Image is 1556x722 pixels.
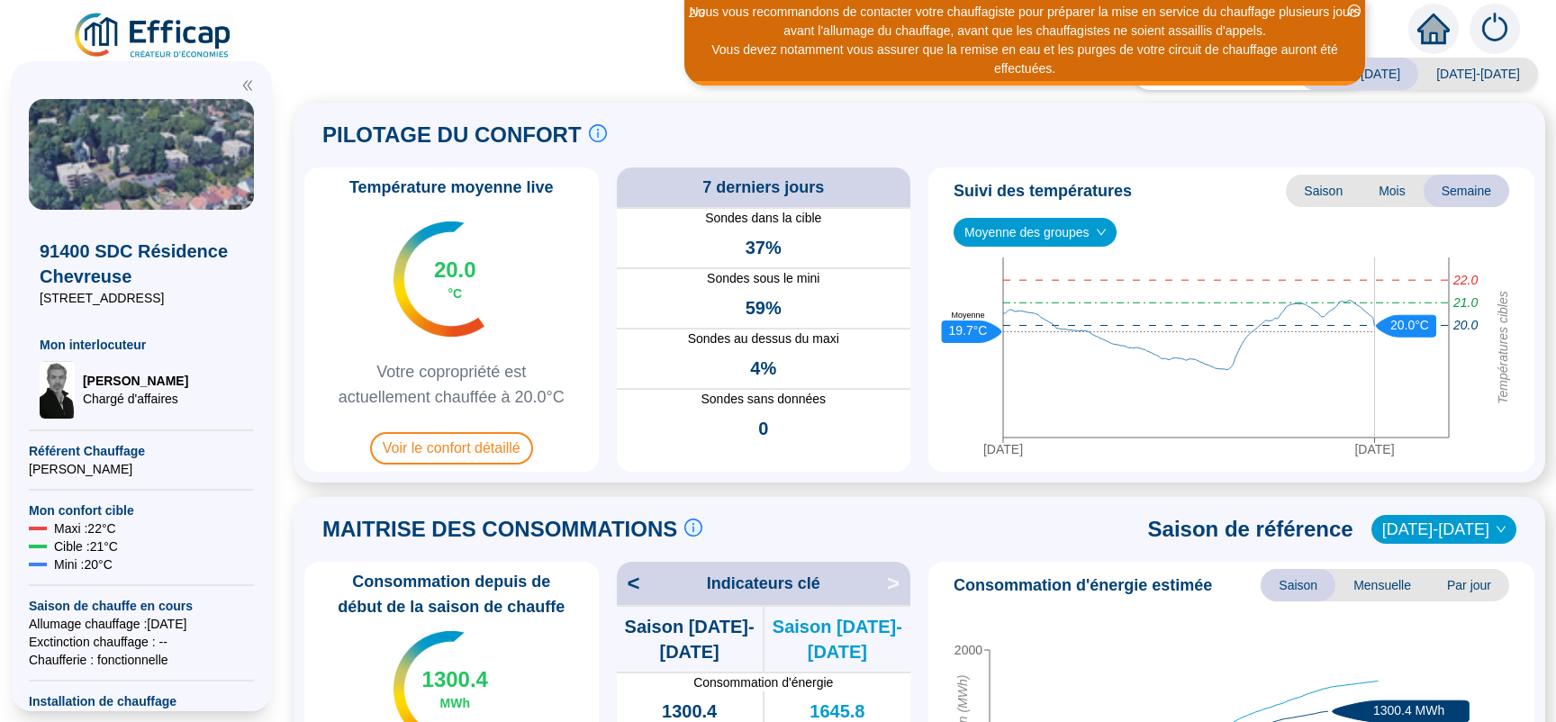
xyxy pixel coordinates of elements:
[1424,175,1509,207] span: Semaine
[1452,295,1478,310] tspan: 21.0
[954,573,1212,598] span: Consommation d'énergie estimée
[29,501,254,519] span: Mon confort cible
[617,209,911,228] span: Sondes dans la cible
[617,569,640,598] span: <
[241,79,254,92] span: double-left
[54,537,118,555] span: Cible : 21 °C
[954,178,1132,203] span: Suivi des températures
[394,221,484,337] img: indicateur températures
[322,515,677,544] span: MAITRISE DES CONSOMMATIONS
[617,673,911,691] span: Consommation d'énergie
[964,219,1106,246] span: Moyenne des groupes
[29,692,254,710] span: Installation de chauffage
[1452,318,1478,332] tspan: 20.0
[707,571,820,596] span: Indicateurs clé
[687,3,1362,41] div: Nous vous recommandons de contacter votre chauffagiste pour préparer la mise en service du chauff...
[29,597,254,615] span: Saison de chauffe en cours
[29,460,254,478] span: [PERSON_NAME]
[54,519,116,537] span: Maxi : 22 °C
[422,665,488,694] span: 1300.4
[1354,442,1394,456] tspan: [DATE]
[1096,227,1107,238] span: down
[1390,318,1429,332] text: 20.0°C
[689,6,705,20] i: 2 / 3
[29,651,254,669] span: Chaufferie : fonctionnelle
[1286,175,1361,207] span: Saison
[887,569,910,598] span: >
[1382,516,1506,543] span: 2022-2023
[746,235,782,260] span: 37%
[72,11,235,61] img: efficap energie logo
[40,336,243,354] span: Mon interlocuteur
[702,175,824,200] span: 7 derniers jours
[617,329,911,348] span: Sondes au dessus du maxi
[434,256,476,284] span: 20.0
[322,121,582,149] span: PILOTAGE DU CONFORT
[1470,4,1520,54] img: alerts
[40,361,76,419] img: Chargé d'affaires
[29,615,254,633] span: Allumage chauffage : [DATE]
[1335,569,1429,601] span: Mensuelle
[1452,273,1478,287] tspan: 22.0
[1496,291,1510,404] tspan: Températures cibles
[440,694,470,712] span: MWh
[370,432,533,465] span: Voir le confort détaillé
[746,295,782,320] span: 59%
[1261,569,1335,601] span: Saison
[954,643,982,657] tspan: 2000
[1496,524,1506,535] span: down
[1348,5,1361,17] span: close-circle
[29,633,254,651] span: Exctinction chauffage : --
[983,442,1023,456] tspan: [DATE]
[764,614,910,664] span: Saison [DATE]-[DATE]
[40,239,243,289] span: 91400 SDC Résidence Chevreuse
[589,124,607,142] span: info-circle
[1373,703,1444,717] text: 1300.4 MWh
[1361,175,1424,207] span: Mois
[951,311,984,320] text: Moyenne
[83,372,188,390] span: [PERSON_NAME]
[617,614,763,664] span: Saison [DATE]-[DATE]
[448,284,462,302] span: °C
[54,555,113,573] span: Mini : 20 °C
[40,289,243,307] span: [STREET_ADDRESS]
[949,323,988,338] text: 19.7°C
[617,269,911,288] span: Sondes sous le mini
[83,390,188,408] span: Chargé d'affaires
[684,519,702,537] span: info-circle
[312,359,592,410] span: Votre copropriété est actuellement chauffée à 20.0°C
[1417,13,1450,45] span: home
[312,569,592,619] span: Consommation depuis de début de la saison de chauffe
[687,41,1362,78] div: Vous devez notamment vous assurer que la remise en eau et les purges de votre circuit de chauffag...
[1148,515,1353,544] span: Saison de référence
[750,356,776,381] span: 4%
[1418,58,1538,90] span: [DATE]-[DATE]
[758,416,768,441] span: 0
[1429,569,1509,601] span: Par jour
[29,442,254,460] span: Référent Chauffage
[339,175,565,200] span: Température moyenne live
[617,390,911,409] span: Sondes sans données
